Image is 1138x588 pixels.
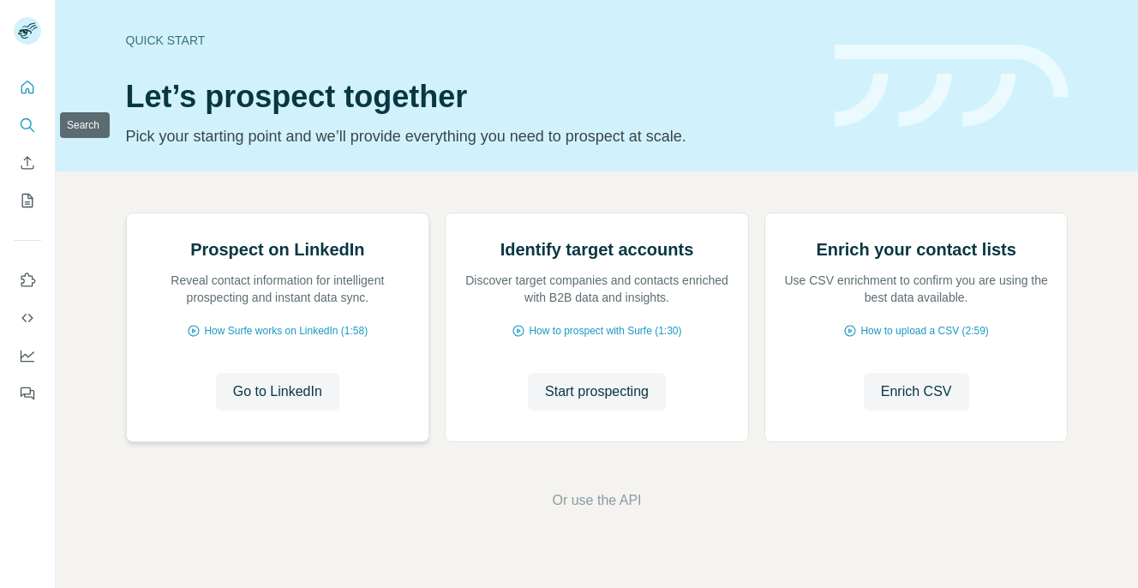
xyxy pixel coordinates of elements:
button: Feedback [14,378,41,409]
button: Dashboard [14,340,41,371]
button: Use Surfe on LinkedIn [14,265,41,296]
button: Go to LinkedIn [216,373,339,411]
p: Use CSV enrichment to confirm you are using the best data available. [782,272,1051,306]
button: Quick start [14,72,41,103]
div: Quick start [126,32,814,49]
h2: Prospect on LinkedIn [190,237,364,261]
h2: Enrich your contact lists [816,237,1015,261]
button: Use Surfe API [14,303,41,333]
span: Enrich CSV [881,381,952,402]
span: How to prospect with Surfe (1:30) [529,323,681,339]
img: banner [835,45,1069,128]
span: How Surfe works on LinkedIn (1:58) [204,323,368,339]
button: Search [14,110,41,141]
h1: Let’s prospect together [126,80,814,114]
button: Start prospecting [528,373,666,411]
p: Reveal contact information for intelligent prospecting and instant data sync. [144,272,412,306]
h2: Identify target accounts [500,237,694,261]
button: My lists [14,185,41,216]
button: Or use the API [552,490,641,511]
span: Go to LinkedIn [233,381,322,402]
p: Pick your starting point and we’ll provide everything you need to prospect at scale. [126,124,814,148]
p: Discover target companies and contacts enriched with B2B data and insights. [463,272,731,306]
span: How to upload a CSV (2:59) [860,323,988,339]
button: Enrich CSV [14,147,41,178]
button: Enrich CSV [864,373,969,411]
span: Start prospecting [545,381,649,402]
